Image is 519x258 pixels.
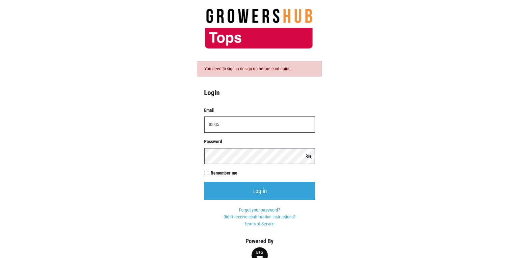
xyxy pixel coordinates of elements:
[204,138,315,145] label: Password
[211,170,315,177] label: Remember me
[204,182,315,200] input: Log in
[204,88,315,97] h4: Login
[194,8,325,49] img: 279edf242af8f9d49a69d9d2afa010fb.png
[239,207,280,212] a: Forgot your password?
[204,107,315,114] label: Email
[194,238,325,245] h5: Powered By
[245,221,274,226] a: Terms of Service
[223,214,296,219] a: Didn't receive confirmation instructions?
[197,61,322,77] div: You need to sign in or sign up before continuing.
